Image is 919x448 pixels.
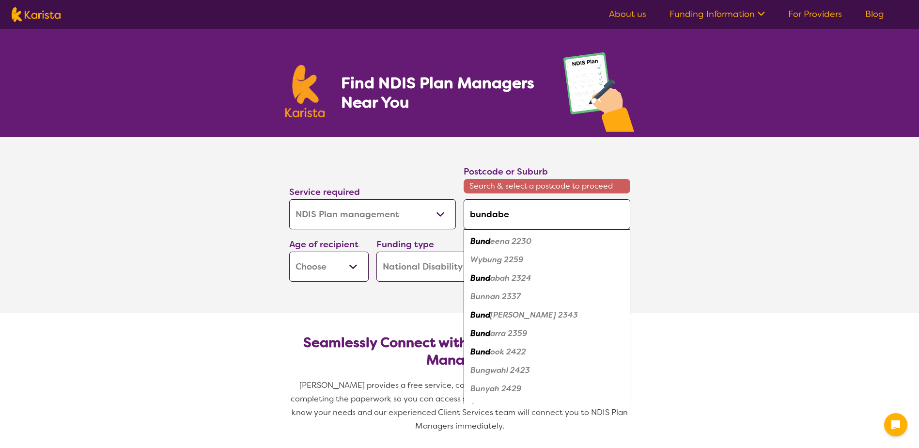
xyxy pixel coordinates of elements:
[468,398,625,416] div: Bundoora 3083
[490,310,578,320] em: [PERSON_NAME] 2343
[865,8,884,20] a: Blog
[285,65,325,117] img: Karista logo
[788,8,842,20] a: For Providers
[468,232,625,251] div: Bundeena 2230
[490,236,531,246] em: eena 2230
[609,8,646,20] a: About us
[468,343,625,361] div: Bundook 2422
[470,291,521,302] em: Bunnan 2337
[289,239,358,250] label: Age of recipient
[12,7,61,22] img: Karista logo
[563,52,634,137] img: plan-management
[376,239,434,250] label: Funding type
[464,166,548,177] label: Postcode or Suburb
[468,251,625,269] div: Wybung 2259
[291,380,630,431] span: [PERSON_NAME] provides a free service, connecting you to NDIS Plan Managers and completing the pa...
[470,347,490,357] em: Bund
[468,324,625,343] div: Bundarra 2359
[470,273,490,283] em: Bund
[670,8,765,20] a: Funding Information
[289,186,360,198] label: Service required
[341,73,544,112] h1: Find NDIS Plan Managers Near You
[470,236,490,246] em: Bund
[297,334,623,369] h2: Seamlessly Connect with NDIS-Registered Plan Managers
[490,328,527,338] em: arra 2359
[490,273,531,283] em: abah 2324
[490,347,526,357] em: ook 2422
[490,402,530,412] em: oora 3083
[468,380,625,398] div: Bunyah 2429
[464,199,630,229] input: Type
[470,310,490,320] em: Bund
[464,179,630,193] span: Search & select a postcode to proceed
[470,255,523,265] em: Wybung 2259
[470,328,490,338] em: Bund
[470,402,490,412] em: Bund
[470,365,530,375] em: Bungwahl 2423
[468,306,625,324] div: Bundella 2343
[468,269,625,288] div: Bundabah 2324
[468,361,625,380] div: Bungwahl 2423
[468,288,625,306] div: Bunnan 2337
[470,384,521,394] em: Bunyah 2429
